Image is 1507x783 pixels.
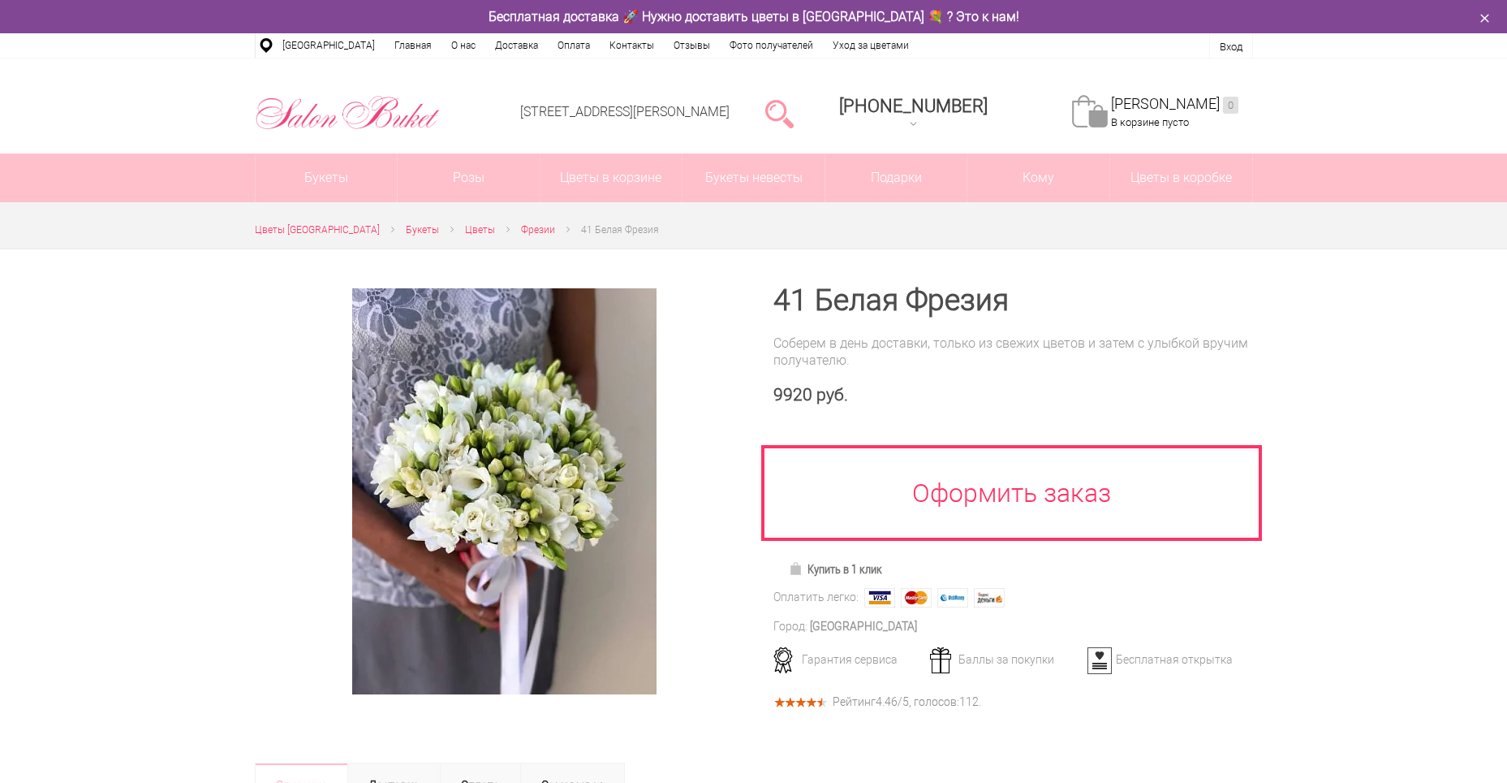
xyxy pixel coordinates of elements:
a: Доставка [485,33,548,58]
a: Фрезии [521,222,555,239]
a: Букеты [406,222,439,239]
img: MasterCard [901,588,932,608]
div: Бесплатная доставка 🚀 Нужно доставить цветы в [GEOGRAPHIC_DATA] 💐 ? Это к нам! [243,8,1265,25]
a: Фото получателей [720,33,823,58]
ins: 0 [1223,97,1238,114]
a: Цветы [465,222,495,239]
div: Гарантия сервиса [768,652,928,667]
a: Цветы в корзине [540,154,682,202]
span: Фрезии [521,224,555,236]
a: [PERSON_NAME] [1111,95,1238,114]
a: [STREET_ADDRESS][PERSON_NAME] [520,104,730,119]
span: Цветы [465,224,495,236]
div: Соберем в день доставки, только из свежих цветов и затем с улыбкой вручим получателю. [773,335,1253,369]
span: Цветы [GEOGRAPHIC_DATA] [255,224,380,236]
span: [PHONE_NUMBER] [839,96,988,116]
a: Розы [398,154,540,202]
span: Кому [967,154,1109,202]
a: Отзывы [664,33,720,58]
div: 9920 руб. [773,385,1253,405]
a: О нас [441,33,485,58]
a: Оформить заказ [761,445,1263,541]
img: Яндекс Деньги [974,588,1005,608]
a: Оплата [548,33,600,58]
img: Webmoney [937,588,968,608]
img: Visa [864,588,895,608]
span: 41 Белая Фрезия [581,224,659,236]
a: Главная [385,33,441,58]
h1: 41 Белая Фрезия [773,286,1253,315]
a: Купить в 1 клик [781,558,889,581]
div: Баллы за покупки [924,652,1084,667]
a: Букеты невесты [682,154,825,202]
a: [GEOGRAPHIC_DATA] [273,33,385,58]
a: Цветы [GEOGRAPHIC_DATA] [255,222,380,239]
a: [PHONE_NUMBER] [829,90,997,136]
div: Бесплатная открытка [1082,652,1242,667]
div: Оплатить легко: [773,589,859,606]
a: Уход за цветами [823,33,919,58]
a: Увеличить [274,288,734,694]
span: Букеты [406,224,439,236]
span: 4.46 [876,695,898,708]
a: Подарки [825,154,967,202]
a: Цветы в коробке [1110,154,1252,202]
img: Купить в 1 клик [789,562,807,575]
div: Город: [773,618,807,635]
a: Вход [1220,41,1242,53]
img: 41 Белая Фрезия [352,288,657,694]
span: В корзине пусто [1111,116,1189,128]
span: 112 [959,695,979,708]
img: Цветы Нижний Новгород [255,92,441,134]
a: Контакты [600,33,664,58]
div: Рейтинг /5, голосов: . [833,698,981,707]
div: [GEOGRAPHIC_DATA] [810,618,917,635]
a: Букеты [256,154,398,202]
